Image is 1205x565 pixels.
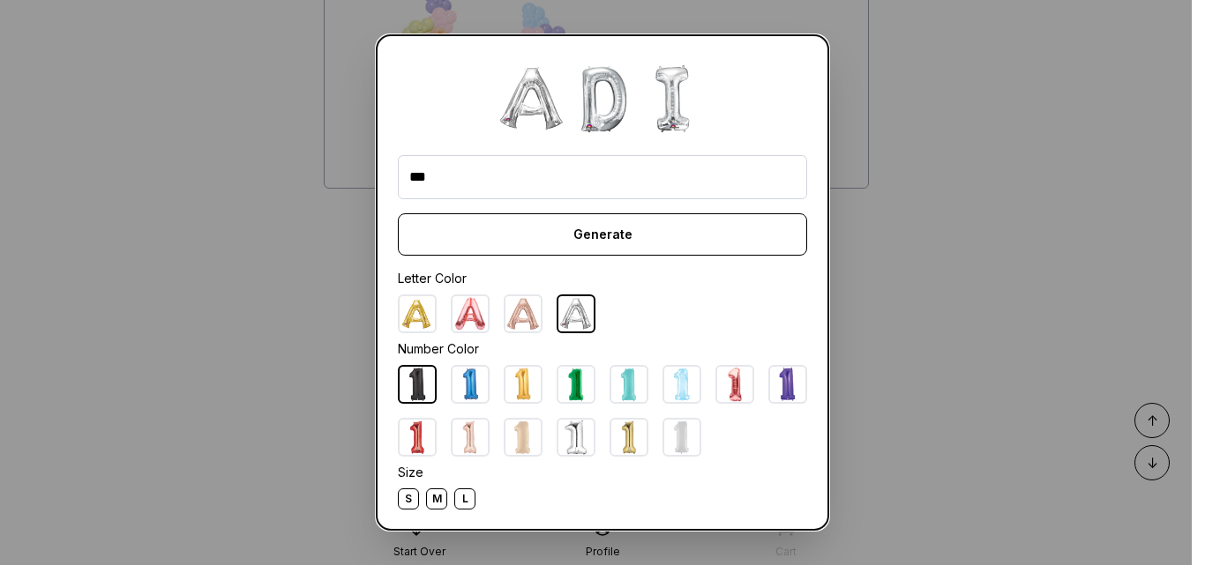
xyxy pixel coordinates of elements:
div: M [426,488,447,509]
div: Size [398,464,807,481]
div: L [454,488,475,509]
div: Letter Color [398,270,807,287]
div: S [398,488,419,509]
div: Number Color [398,340,807,358]
div: Generate [398,213,807,256]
